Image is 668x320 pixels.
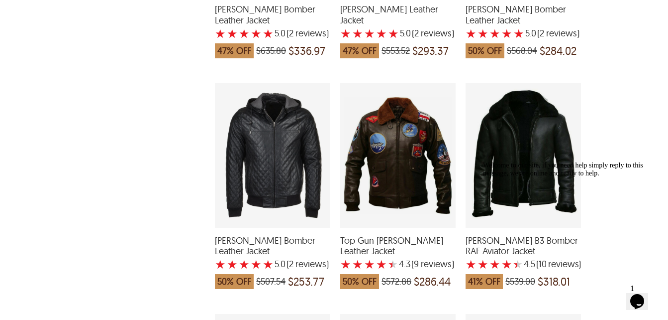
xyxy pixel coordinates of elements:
[4,4,164,19] span: Welcome to our site, if you need help simply reply to this message, we are online and ready to help.
[239,259,250,269] label: 3 rating
[466,235,581,257] span: Troy B3 Bomber RAF Aviator Jacket
[352,259,363,269] label: 2 rating
[275,259,286,269] label: 5.0
[215,274,254,289] span: 50% OFF
[537,28,579,38] span: )
[399,259,410,269] label: 4.3
[364,28,375,38] label: 3 rating
[215,43,254,58] span: 47% OFF
[340,28,351,38] label: 1 rating
[288,46,325,56] span: $336.97
[286,259,329,269] span: )
[382,277,411,287] span: $572.88
[382,46,410,56] span: $553.52
[364,259,375,269] label: 3 rating
[505,277,535,287] span: $539.00
[501,28,512,38] label: 4 rating
[340,274,379,289] span: 50% OFF
[466,274,503,289] span: 41% OFF
[4,4,183,20] div: Welcome to our site, if you need help simply reply to this message, we are online and ready to help.
[251,28,262,38] label: 4 rating
[352,28,363,38] label: 2 rating
[293,28,326,38] span: reviews
[256,46,286,56] span: $635.80
[412,46,449,56] span: $293.37
[215,28,226,38] label: 1 rating
[239,28,250,38] label: 3 rating
[275,28,286,38] label: 5.0
[215,235,330,257] span: Tom Bomber Leather Jacket
[227,259,238,269] label: 2 rating
[507,46,537,56] span: $568.04
[288,277,324,287] span: $253.77
[293,259,326,269] span: reviews
[477,28,488,38] label: 2 rating
[376,259,387,269] label: 4 rating
[419,28,452,38] span: reviews
[489,28,500,38] label: 3 rating
[340,235,456,257] span: Top Gun Tom Cruise Leather Jacket
[544,28,577,38] span: reviews
[286,259,293,269] span: (2
[477,259,488,269] label: 2 rating
[626,280,658,310] iframe: chat widget
[466,28,477,38] label: 1 rating
[263,28,274,38] label: 5 rating
[286,28,329,38] span: )
[388,28,399,38] label: 5 rating
[466,4,581,25] span: Todd Bomber Leather Jacket
[286,28,293,38] span: (2
[251,259,262,269] label: 4 rating
[340,221,456,294] a: Top Gun Tom Cruise Leather Jacket with a 4.333333333333333 Star Rating 9 Product Review which was...
[479,158,658,275] iframe: chat widget
[411,259,454,269] span: )
[215,259,226,269] label: 1 rating
[414,277,451,287] span: $286.44
[411,259,419,269] span: (9
[256,277,286,287] span: $507.54
[412,28,454,38] span: )
[376,28,387,38] label: 4 rating
[340,43,379,58] span: 47% OFF
[525,28,536,38] label: 5.0
[466,259,477,269] label: 1 rating
[340,259,351,269] label: 1 rating
[412,28,419,38] span: (2
[419,259,452,269] span: reviews
[466,221,581,294] a: Troy B3 Bomber RAF Aviator Jacket with a 4.5 Star Rating 10 Product Review which was at a price o...
[537,28,544,38] span: (2
[227,28,238,38] label: 2 rating
[388,259,398,269] label: 5 rating
[340,4,456,25] span: Scott Shearling Leather Jacket
[466,43,504,58] span: 50% OFF
[215,221,330,294] a: Tom Bomber Leather Jacket with a 5 Star Rating 2 Product Review which was at a price of $507.54, ...
[400,28,411,38] label: 5.0
[263,259,274,269] label: 5 rating
[540,46,576,56] span: $284.02
[538,277,570,287] span: $318.01
[215,4,330,25] span: Ryan Bomber Leather Jacket
[513,28,524,38] label: 5 rating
